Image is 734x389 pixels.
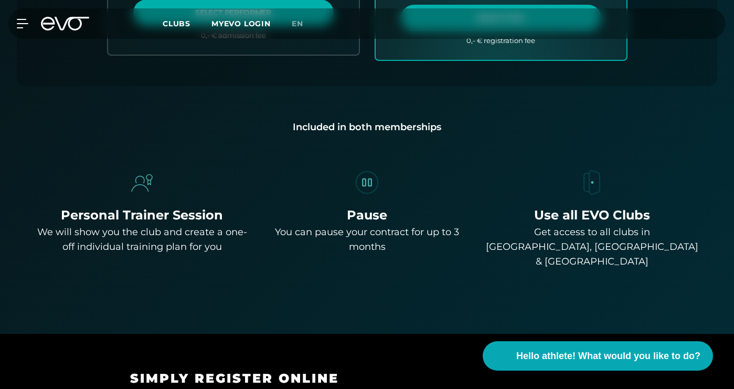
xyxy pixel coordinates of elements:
[516,351,700,361] font: Hello athlete! What would you like to do?
[163,18,211,28] a: Clubs
[292,19,303,28] font: en
[483,341,713,371] button: Hello athlete! What would you like to do?
[37,226,247,253] font: We will show you the club and create a one-off individual training plan for you
[578,168,607,197] img: evofitness
[353,168,382,197] img: evofitness
[347,207,387,223] font: Pause
[486,226,698,267] font: Get access to all clubs in [GEOGRAPHIC_DATA], [GEOGRAPHIC_DATA] & [GEOGRAPHIC_DATA]
[163,19,190,28] font: Clubs
[61,207,223,223] font: Personal Trainer Session
[211,19,271,28] a: MYEVO LOGIN
[293,121,441,133] font: Included in both memberships
[292,18,316,30] a: en
[534,207,650,223] font: Use all EVO Clubs
[127,168,157,197] img: evofitness
[275,226,459,253] font: You can pause your contract for up to 3 months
